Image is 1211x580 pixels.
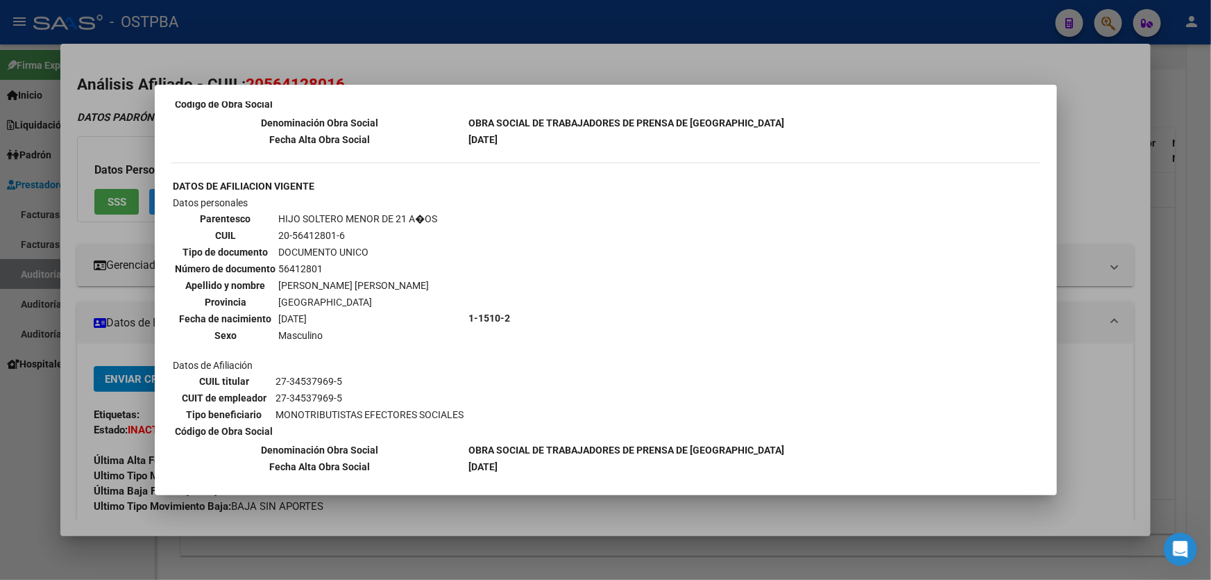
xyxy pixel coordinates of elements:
[175,228,277,243] th: CUIL
[278,228,439,243] td: 20-56412801-6
[173,132,467,147] th: Fecha Alta Obra Social
[173,195,467,441] td: Datos personales Datos de Afiliación
[278,278,439,293] td: [PERSON_NAME] [PERSON_NAME]
[175,374,274,389] th: CUIL titular
[175,328,277,343] th: Sexo
[175,424,274,439] th: Código de Obra Social
[278,211,439,226] td: HIJO SOLTERO MENOR DE 21 A�OS
[175,295,277,310] th: Provincia
[175,261,277,276] th: Número de documento
[278,261,439,276] td: 56412801
[1164,533,1197,566] iframe: Intercom live chat
[175,211,277,226] th: Parentesco
[278,245,439,260] td: DOCUMENTO UNICO
[469,134,498,145] b: [DATE]
[175,390,274,406] th: CUIT de empleador
[173,115,467,131] th: Denominación Obra Social
[173,442,467,458] th: Denominación Obra Social
[278,295,439,310] td: [GEOGRAPHIC_DATA]
[175,97,274,112] th: Código de Obra Social
[469,445,785,456] b: OBRA SOCIAL DE TRABAJADORES DE PRENSA DE [GEOGRAPHIC_DATA]
[173,459,467,474] th: Fecha Alta Obra Social
[276,374,465,389] td: 27-34537969-5
[469,461,498,472] b: [DATE]
[278,311,439,326] td: [DATE]
[276,390,465,406] td: 27-34537969-5
[469,117,785,129] b: OBRA SOCIAL DE TRABAJADORES DE PRENSA DE [GEOGRAPHIC_DATA]
[175,245,277,260] th: Tipo de documento
[173,181,315,192] b: DATOS DE AFILIACION VIGENTE
[278,328,439,343] td: Masculino
[469,313,511,324] b: 1-1510-2
[175,278,277,293] th: Apellido y nombre
[175,311,277,326] th: Fecha de nacimiento
[175,407,274,422] th: Tipo beneficiario
[276,407,465,422] td: MONOTRIBUTISTAS EFECTORES SOCIALES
